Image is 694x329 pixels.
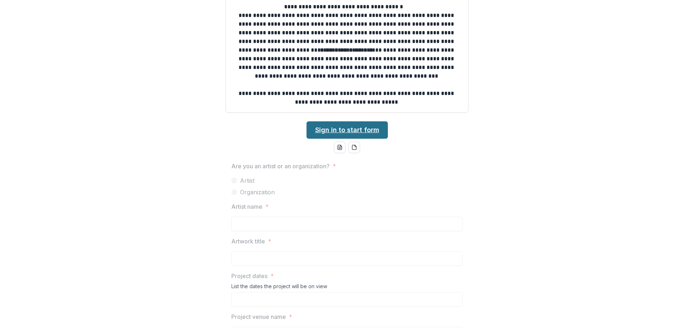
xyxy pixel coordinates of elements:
[240,188,275,196] span: Organization
[307,121,388,139] a: Sign in to start form
[231,162,330,170] p: Are you an artist or an organization?
[348,142,360,153] button: pdf-download
[240,176,254,185] span: Artist
[231,283,463,292] div: List the dates the project will be on view
[334,142,346,153] button: word-download
[231,202,262,211] p: Artist name
[231,272,267,280] p: Project dates
[231,237,265,246] p: Artwork title
[231,312,286,321] p: Project venue name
